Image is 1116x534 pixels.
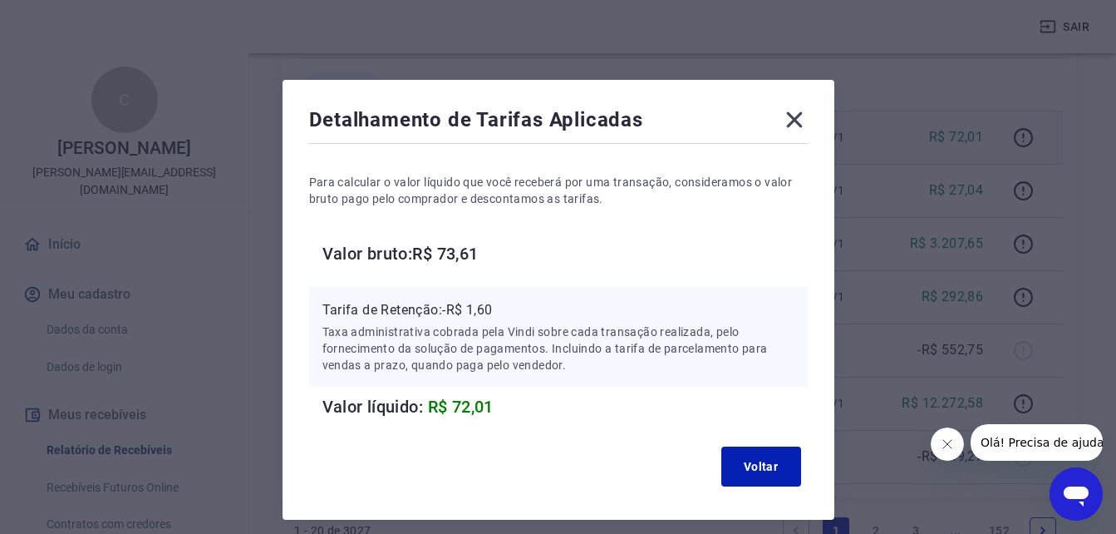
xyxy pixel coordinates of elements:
[971,424,1103,461] iframe: Mensagem da empresa
[931,428,964,461] iframe: Fechar mensagem
[322,393,808,420] h6: Valor líquido:
[322,240,808,267] h6: Valor bruto: R$ 73,61
[721,447,801,487] button: Voltar
[322,300,794,320] p: Tarifa de Retenção: -R$ 1,60
[309,106,808,140] div: Detalhamento de Tarifas Aplicadas
[428,397,494,417] span: R$ 72,01
[322,324,794,373] p: Taxa administrativa cobrada pela Vindi sobre cada transação realizada, pelo fornecimento da soluç...
[309,174,808,207] p: Para calcular o valor líquido que você receberá por uma transação, consideramos o valor bruto pag...
[1050,467,1103,521] iframe: Botão para abrir a janela de mensagens
[10,12,140,25] span: Olá! Precisa de ajuda?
